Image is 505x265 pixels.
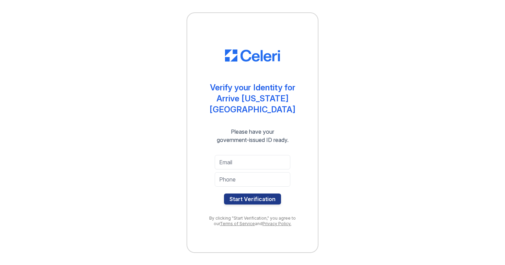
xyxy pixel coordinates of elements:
div: By clicking "Start Verification," you agree to our and [201,216,304,227]
div: Verify your Identity for Arrive [US_STATE][GEOGRAPHIC_DATA] [201,82,304,115]
a: Terms of Service [220,221,255,226]
input: Email [215,155,290,169]
img: CE_Logo_Blue-a8612792a0a2168367f1c8372b55b34899dd931a85d93a1a3d3e32e68fde9ad4.png [225,49,280,62]
div: Please have your government-issued ID ready. [204,128,301,144]
a: Privacy Policy. [262,221,291,226]
button: Start Verification [224,194,281,205]
input: Phone [215,172,290,187]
